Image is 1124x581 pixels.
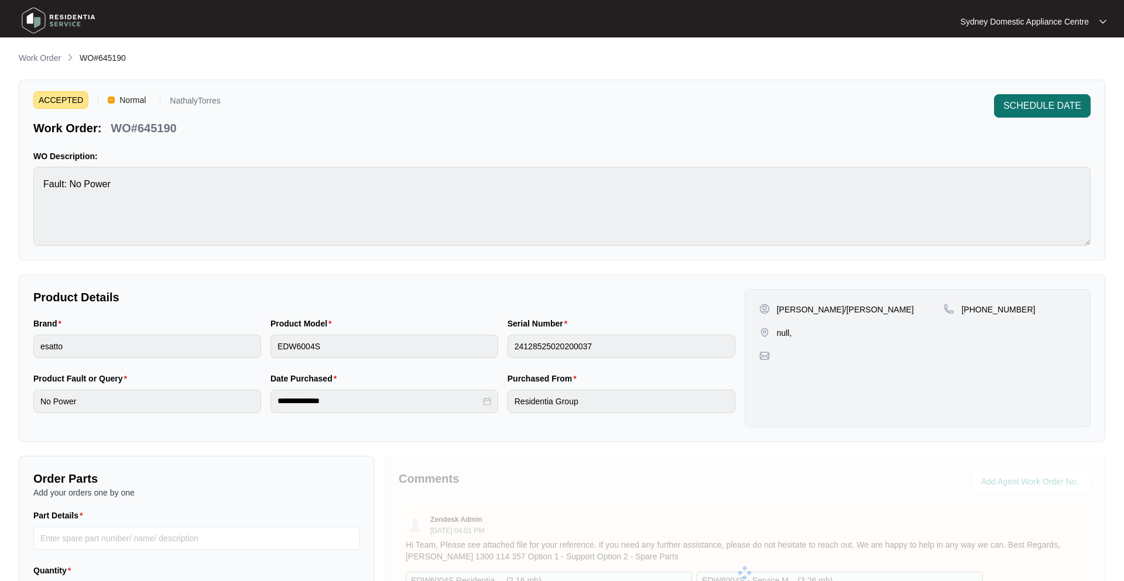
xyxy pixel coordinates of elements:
[277,395,481,407] input: Date Purchased
[270,318,337,329] label: Product Model
[961,16,1089,27] p: Sydney Domestic Appliance Centre
[33,470,360,487] p: Order Parts
[1099,19,1106,25] img: dropdown arrow
[80,53,126,63] span: WO#645190
[33,150,1091,162] p: WO Description:
[18,3,100,38] img: residentia service logo
[33,91,88,109] span: ACCEPTED
[508,335,735,358] input: Serial Number
[33,487,360,499] p: Add your orders one by one
[170,97,220,109] p: NathalyTorres
[508,390,735,413] input: Purchased From
[759,304,770,314] img: user-pin
[33,120,101,136] p: Work Order:
[33,390,261,413] input: Product Fault or Query
[33,510,88,521] label: Part Details
[944,304,954,314] img: map-pin
[777,304,914,315] p: [PERSON_NAME]/[PERSON_NAME]
[1003,99,1081,113] span: SCHEDULE DATE
[66,53,75,62] img: chevron-right
[16,52,63,65] a: Work Order
[508,373,581,384] label: Purchased From
[115,91,150,109] span: Normal
[961,304,1035,315] p: [PHONE_NUMBER]
[33,289,735,305] p: Product Details
[777,327,792,339] p: null,
[111,120,176,136] p: WO#645190
[759,350,770,361] img: map-pin
[33,565,76,576] label: Quantity
[33,167,1091,246] textarea: Fault: No Power
[270,373,341,384] label: Date Purchased
[19,52,61,64] p: Work Order
[108,97,115,104] img: Vercel Logo
[508,318,572,329] label: Serial Number
[994,94,1091,118] button: SCHEDULE DATE
[33,318,66,329] label: Brand
[270,335,498,358] input: Product Model
[33,373,132,384] label: Product Fault or Query
[33,335,261,358] input: Brand
[759,327,770,338] img: map-pin
[33,527,360,550] input: Part Details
